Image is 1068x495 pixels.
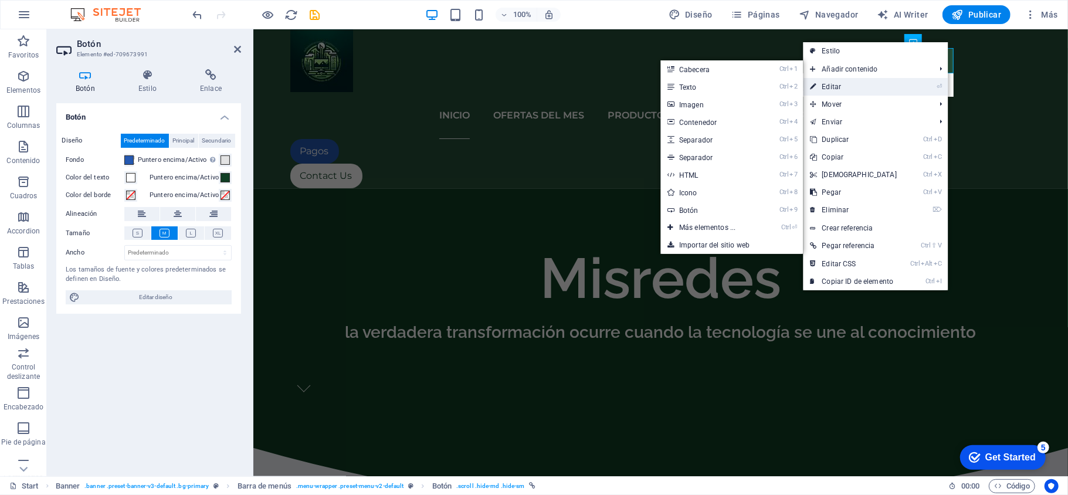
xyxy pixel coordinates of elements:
span: AI Writer [877,9,928,21]
p: Encabezado [4,402,43,412]
button: reload [284,8,299,22]
span: 00 00 [961,479,979,493]
i: Este elemento es un preajuste personalizable [408,483,413,489]
i: ⏎ [937,83,942,90]
button: Haz clic para salir del modo de previsualización y seguir editando [261,8,275,22]
button: AI Writer [873,5,933,24]
button: Navegador [794,5,863,24]
span: Diseño [669,9,713,21]
p: Cuadros [10,191,38,201]
span: Navegador [799,9,859,21]
p: Columnas [7,121,40,130]
span: . menu-wrapper .preset-menu-v2-default [296,479,404,493]
div: Los tamaños de fuente y colores predeterminados se definen en Diseño. [66,265,232,284]
button: Usercentrics [1045,479,1059,493]
label: Puntero encima/Activo [150,188,219,202]
label: Fondo [66,153,124,167]
i: Este elemento está vinculado [529,483,535,489]
button: Código [989,479,1035,493]
i: Deshacer: Cambiar diseño de botón (Ctrl+Z) [191,8,205,22]
a: CtrlVPegar [803,184,904,201]
p: Accordion [7,226,40,236]
i: 3 [790,100,798,108]
i: Ctrl [923,135,933,143]
i: Ctrl [923,188,933,196]
h6: Tiempo de la sesión [949,479,980,493]
span: Principal [173,134,195,148]
nav: breadcrumb [56,479,536,493]
i: Ctrl [921,242,931,249]
i: Ctrl [779,206,789,213]
img: Editor Logo [67,8,155,22]
div: Get Started [35,13,85,23]
i: C [934,153,942,161]
h4: Estilo [119,69,181,94]
span: Páginas [731,9,780,21]
p: Pie de página [1,438,45,447]
a: Ctrl8Icono [660,184,759,201]
i: Ctrl [779,100,789,108]
i: 5 [790,135,798,143]
a: Ctrl2Texto [660,78,759,96]
a: Ctrl⏎Más elementos ... [660,219,759,236]
label: Tamaño [66,226,124,240]
a: Pagos [37,110,86,134]
h6: 100% [513,8,532,22]
a: Ctrl7HTML [660,166,759,184]
button: undo [191,8,205,22]
i: 2 [790,83,798,90]
a: ⏎Editar [803,78,904,96]
button: Editar diseño [66,290,232,304]
a: Ctrl1Cabecera [660,60,759,78]
i: I [936,277,942,285]
button: save [308,8,322,22]
i: Ctrl [779,135,789,143]
a: Enviar [803,113,930,131]
h4: Botón [56,103,241,124]
h4: Enlace [181,69,241,94]
i: 9 [790,206,798,213]
span: Más [1025,9,1058,21]
div: Diseño (Ctrl+Alt+Y) [664,5,717,24]
a: CtrlX[DEMOGRAPHIC_DATA] [803,166,904,184]
i: V [934,188,942,196]
i: X [934,171,942,178]
button: Principal [169,134,198,148]
label: Color del texto [66,171,124,185]
span: Predeterminado [124,134,165,148]
button: Diseño [664,5,717,24]
i: ⌦ [933,206,942,213]
a: CtrlCCopiar [803,148,904,166]
span: . banner .preset-banner-v3-default .bg-primary [84,479,209,493]
label: Puntero encima/Activo [150,171,219,185]
i: Guardar (Ctrl+S) [308,8,322,22]
h3: Elemento #ed-709673991 [77,49,218,60]
i: Ctrl [925,277,935,285]
i: Ctrl [910,260,920,267]
h4: Botón [56,69,119,94]
p: Contenido [6,156,40,165]
i: D [934,135,942,143]
i: 4 [790,118,798,126]
span: Mover [803,96,930,113]
p: Tablas [13,262,35,271]
label: Puntero encima/Activo [138,153,219,167]
i: ⏎ [792,223,797,231]
i: 6 [790,153,798,161]
i: 8 [790,188,798,196]
a: CtrlDDuplicar [803,131,904,148]
a: Ctrl⇧VPegar referencia [803,237,904,255]
i: Ctrl [779,65,789,73]
p: Imágenes [8,332,39,341]
i: ⇧ [931,242,937,249]
a: ⌦Eliminar [803,201,904,219]
i: Ctrl [779,153,789,161]
button: Páginas [727,5,785,24]
a: Importar del sitio web [660,236,803,254]
span: Haz clic para seleccionar y doble clic para editar [238,479,291,493]
i: Ctrl [923,153,933,161]
span: : [969,482,971,490]
a: CtrlAltCEditar CSS [803,255,904,273]
span: Código [994,479,1030,493]
i: Ctrl [923,171,933,178]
